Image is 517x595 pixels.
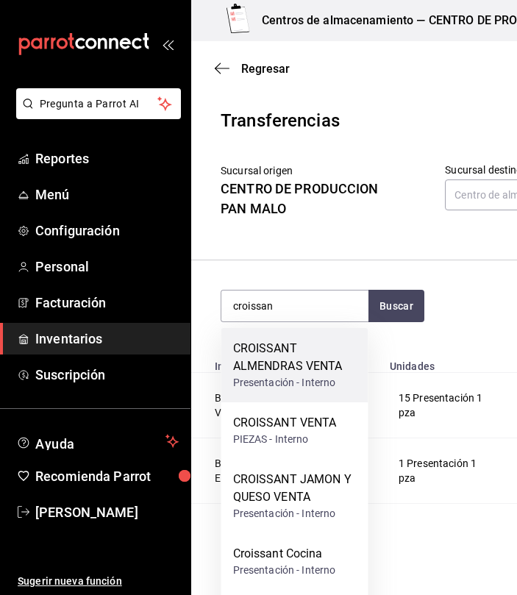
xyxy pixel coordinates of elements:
[10,107,181,122] a: Pregunta a Parrot AI
[35,257,179,277] span: Personal
[381,352,502,373] th: Unidades
[233,471,357,506] div: CROISSANT JAMON Y QUESO VENTA
[233,545,336,563] div: Croissant Cocina
[221,163,386,179] p: Sucursal origen
[368,290,424,322] button: Buscar
[35,466,179,486] span: Recomienda Parrot
[162,38,174,50] button: open_drawer_menu
[381,504,502,569] td: 10 Presentación 1 pza
[233,506,357,521] div: Presentación - Interno
[35,221,179,241] span: Configuración
[233,340,357,375] div: CROISSANT ALMENDRAS VENTA
[381,438,502,504] td: 1 Presentación 1 pza
[35,329,179,349] span: Inventarios
[221,291,368,321] input: Buscar insumo
[233,414,337,432] div: CROISSANT VENTA
[191,438,381,504] td: BIZCOCHO DE CHOCOLATE ENTERO (VENTA)
[233,375,357,391] div: Presentación - Interno
[191,504,381,569] td: BOLLO DE CARDAMOMO VENTA
[35,432,160,450] span: Ayuda
[35,149,179,168] span: Reportes
[233,432,337,447] div: PIEZAS - Interno
[191,373,381,438] td: BAGUETTE DE AJO Y HIERBAS VENTA
[40,96,158,112] span: Pregunta a Parrot AI
[241,62,290,76] span: Regresar
[35,365,179,385] span: Suscripción
[16,88,181,119] button: Pregunta a Parrot AI
[35,185,179,204] span: Menú
[381,373,502,438] td: 15 Presentación 1 pza
[191,352,381,373] th: Insumo
[215,62,290,76] button: Regresar
[221,179,386,218] div: CENTRO DE PRODUCCION PAN MALO
[233,563,336,578] div: Presentación - Interno
[18,574,179,589] span: Sugerir nueva función
[35,293,179,313] span: Facturación
[35,502,179,522] span: [PERSON_NAME]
